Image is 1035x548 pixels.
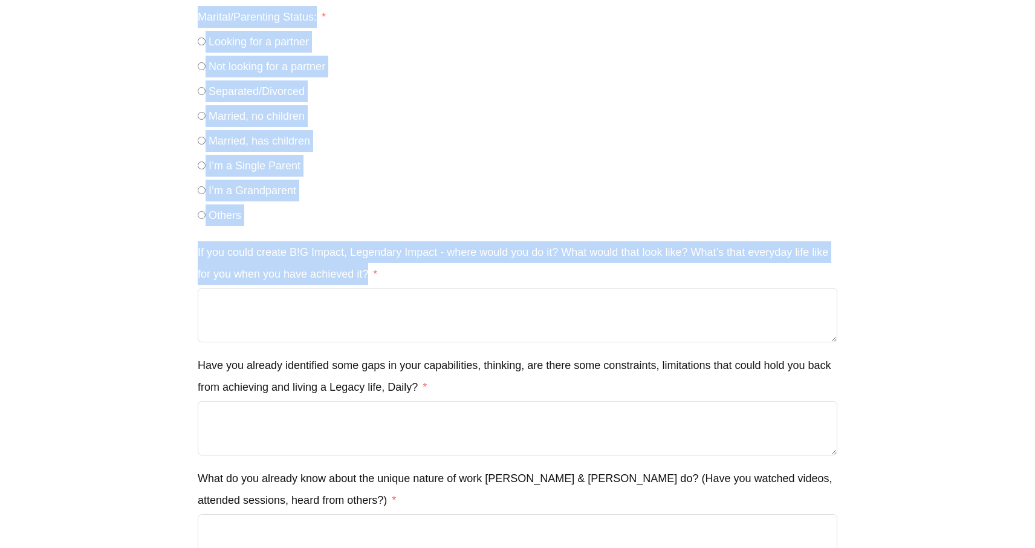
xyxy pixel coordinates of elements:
label: Marital/Parenting Status: [198,6,326,28]
input: I’m a Grandparent [198,186,206,194]
textarea: Have you already identified some gaps in your capabilities, thinking, are there some constraints,... [198,401,837,455]
span: Married, no children [209,110,305,122]
span: Married, has children [209,135,310,147]
span: I’m a Grandparent [209,184,296,197]
label: What do you already know about the unique nature of work Antano & Harini do? (Have you watched vi... [198,468,837,511]
input: Not looking for a partner [198,62,206,70]
span: I’m a Single Parent [209,160,300,172]
label: Have you already identified some gaps in your capabilities, thinking, are there some constraints,... [198,354,837,398]
label: If you could create B!G Impact, Legendary Impact - where would you do it? What would that look li... [198,241,837,285]
input: Married, has children [198,137,206,145]
span: Looking for a partner [209,36,309,48]
input: Others [198,211,206,219]
span: Not looking for a partner [209,60,325,73]
input: I’m a Single Parent [198,161,206,169]
input: Separated/Divorced [198,87,206,95]
input: Married, no children [198,112,206,120]
input: Looking for a partner [198,38,206,45]
textarea: If you could create B!G Impact, Legendary Impact - where would you do it? What would that look li... [198,288,837,342]
span: Others [209,209,241,221]
span: Separated/Divorced [209,85,305,97]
